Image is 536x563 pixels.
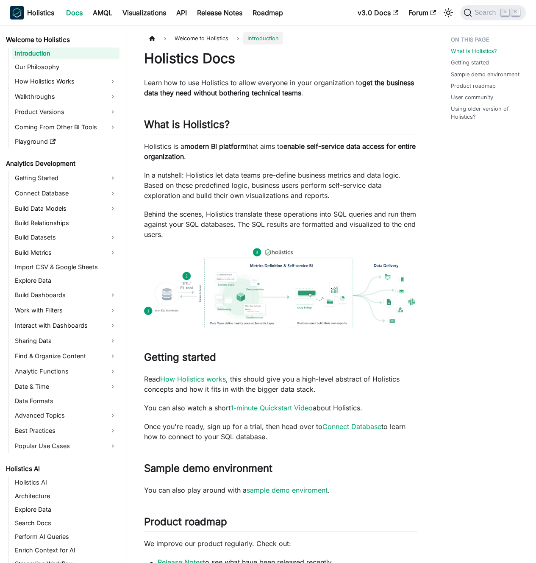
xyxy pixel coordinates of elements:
a: Build Metrics [12,246,119,259]
a: Build Dashboards [12,288,119,302]
a: Docs [61,6,88,20]
kbd: ⌘ [501,8,509,16]
a: Best Practices [12,424,119,438]
p: Behind the scenes, Holistics translate these operations into SQL queries and run them against you... [144,209,417,240]
a: Analytic Functions [12,365,119,378]
h2: Product roadmap [144,516,417,532]
a: Using older version of Holistics? [451,105,522,121]
a: API [171,6,192,20]
img: How Holistics fits in your Data Stack [144,248,417,328]
span: Welcome to Holistics [170,32,233,45]
span: Introduction [243,32,283,45]
a: Playground [12,136,119,148]
h2: What is Holistics? [144,118,417,134]
a: User community [451,93,493,101]
a: Product Versions [12,105,119,119]
a: How Holistics Works [12,75,119,88]
a: Our Philosophy [12,61,119,73]
p: Learn how to use Holistics to allow everyone in your organization to . [144,78,417,98]
a: Date & Time [12,380,119,393]
a: Holistics AI [3,463,119,475]
a: How Holistics works [160,375,226,383]
a: Build Datasets [12,231,119,244]
a: HolisticsHolistics [10,6,54,20]
a: Home page [144,32,160,45]
a: Analytics Development [3,158,119,170]
p: Holistics is a that aims to . [144,141,417,162]
a: Connect Database [322,422,381,431]
h1: Holistics Docs [144,50,417,67]
a: Roadmap [247,6,288,20]
a: Connect Database [12,187,119,200]
button: Switch between dark and light mode (currently light mode) [442,6,455,20]
a: Getting started [451,59,489,67]
a: Work with Filters [12,304,119,317]
a: Welcome to Holistics [3,34,119,46]
a: Interact with Dashboards [12,319,119,332]
a: Release Notes [192,6,247,20]
span: Search [472,9,501,17]
p: You can also watch a short about Holistics. [144,403,417,413]
a: Popular Use Cases [12,439,119,453]
a: What is Holistics? [451,47,497,55]
a: v3.0 Docs [353,6,403,20]
a: Data Formats [12,395,119,407]
a: Search Docs [12,517,119,529]
a: Import CSV & Google Sheets [12,261,119,273]
a: Product roadmap [451,82,496,90]
a: Getting Started [12,171,119,185]
kbd: K [511,8,520,16]
a: Walkthroughs [12,90,119,103]
button: Search (Command+K) [460,5,526,20]
a: Explore Data [12,275,119,287]
p: Once you're ready, sign up for a trial, then head over to to learn how to connect to your SQL dat... [144,421,417,442]
a: Holistics AI [12,477,119,488]
p: Read , this should give you a high-level abstract of Holistics concepts and how it fits in with t... [144,374,417,394]
a: Explore Data [12,504,119,516]
a: sample demo enviroment [247,486,328,494]
b: Holistics [27,8,54,18]
a: Sharing Data [12,334,119,348]
p: In a nutshell: Holistics let data teams pre-define business metrics and data logic. Based on thes... [144,170,417,201]
a: Introduction [12,47,119,59]
a: Build Data Models [12,202,119,215]
a: Architecture [12,490,119,502]
h2: Sample demo environment [144,462,417,478]
a: Enrich Context for AI [12,544,119,556]
nav: Breadcrumbs [144,32,417,45]
a: 1-minute Quickstart Video [231,404,313,412]
p: We improve our product regularly. Check out: [144,538,417,549]
a: Build Relationships [12,217,119,229]
p: You can also play around with a . [144,485,417,495]
a: AMQL [88,6,117,20]
img: Holistics [10,6,24,20]
strong: modern BI platform [184,142,246,151]
a: Find & Organize Content [12,349,119,363]
a: Perform AI Queries [12,531,119,543]
a: Coming From Other BI Tools [12,120,119,134]
a: Visualizations [117,6,171,20]
a: Forum [403,6,441,20]
a: Advanced Topics [12,409,119,422]
h2: Getting started [144,351,417,367]
a: Sample demo environment [451,70,519,78]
